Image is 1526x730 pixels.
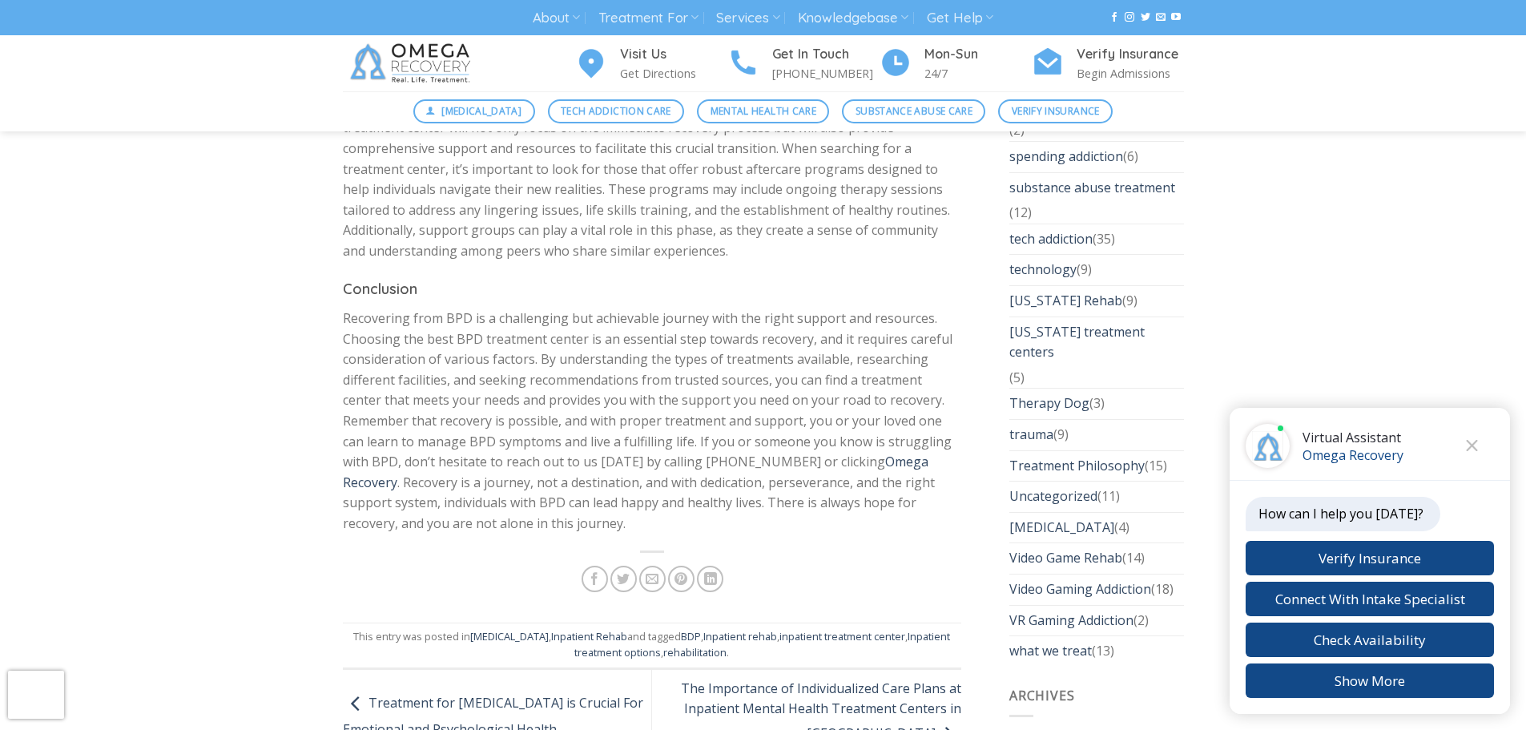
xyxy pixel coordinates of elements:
[1009,388,1184,419] li: (3)
[924,44,1032,65] h4: Mon-Sun
[343,453,928,491] a: Omega Recovery
[1009,512,1184,543] li: (4)
[1009,420,1053,450] a: trauma
[668,566,695,592] a: Pin on Pinterest
[1009,606,1133,636] a: VR Gaming Addiction
[582,566,608,592] a: Share on Facebook
[620,64,727,83] p: Get Directions
[681,629,701,643] a: BDP
[856,103,972,119] span: Substance Abuse Care
[8,671,64,719] iframe: reCAPTCHA
[610,566,637,592] a: Share on Twitter
[697,99,829,123] a: Mental Health Care
[1156,12,1166,23] a: Send us an email
[772,64,880,83] p: [PHONE_NUMBER]
[1009,542,1184,574] li: (14)
[470,629,549,643] a: [MEDICAL_DATA]
[413,99,535,123] a: [MEDICAL_DATA]
[1009,636,1092,667] a: what we treat
[1009,450,1184,482] li: (15)
[697,566,723,592] a: Share on LinkedIn
[798,3,908,33] a: Knowledgebase
[441,103,521,119] span: [MEDICAL_DATA]
[1009,224,1184,255] li: (35)
[1171,12,1181,23] a: Follow on YouTube
[1009,451,1145,482] a: Treatment Philosophy
[639,566,666,592] a: Email to a Friend
[343,77,962,261] p: Transitioning from a treatment center back to everyday life can be a daunting challenge, as indiv...
[561,103,671,119] span: Tech Addiction Care
[1009,286,1122,317] a: [US_STATE] Rehab
[343,623,962,669] footer: This entry was posted in , and tagged , , , , .
[343,35,483,91] img: Omega Recovery
[663,645,727,659] a: rehabilitation
[598,3,699,33] a: Treatment For
[779,629,905,643] a: inpatient treatment center
[1012,103,1100,119] span: Verify Insurance
[343,309,962,534] p: Recovering from BPD is a challenging but achievable journey with the right support and resources....
[772,44,880,65] h4: Get In Touch
[533,3,580,33] a: About
[711,103,816,119] span: Mental Health Care
[1009,543,1122,574] a: Video Game Rehab
[1077,44,1184,65] h4: Verify Insurance
[574,629,950,659] a: Inpatient treatment options
[1009,605,1184,636] li: (2)
[1009,317,1184,368] a: [US_STATE] treatment centers
[1009,224,1093,255] a: tech addiction
[1032,44,1184,83] a: Verify Insurance Begin Admissions
[998,99,1113,123] a: Verify Insurance
[343,278,962,301] h4: Conclusion
[1009,481,1184,512] li: (11)
[924,64,1032,83] p: 24/7
[1009,317,1184,389] li: (5)
[1141,12,1150,23] a: Follow on Twitter
[1009,687,1074,704] span: Archives
[1009,254,1184,285] li: (9)
[1009,285,1184,317] li: (9)
[1009,255,1077,285] a: technology
[703,629,777,643] a: Inpatient rehab
[1009,142,1123,172] a: spending addiction
[620,44,727,65] h4: Visit Us
[1009,482,1097,512] a: Uncategorized
[1009,172,1184,224] li: (12)
[1009,635,1184,667] li: (13)
[1009,575,1151,605] a: Video Gaming Addiction
[716,3,779,33] a: Services
[1009,513,1114,543] a: [MEDICAL_DATA]
[842,99,985,123] a: Substance Abuse Care
[727,44,880,83] a: Get In Touch [PHONE_NUMBER]
[1009,389,1089,419] a: Therapy Dog
[1009,141,1184,172] li: (6)
[1009,574,1184,605] li: (18)
[548,99,685,123] a: Tech Addiction Care
[1009,173,1175,204] a: substance abuse treatment
[551,629,627,643] a: Inpatient Rehab
[1125,12,1134,23] a: Follow on Instagram
[1009,419,1184,450] li: (9)
[575,44,727,83] a: Visit Us Get Directions
[1077,64,1184,83] p: Begin Admissions
[1109,12,1119,23] a: Follow on Facebook
[927,3,993,33] a: Get Help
